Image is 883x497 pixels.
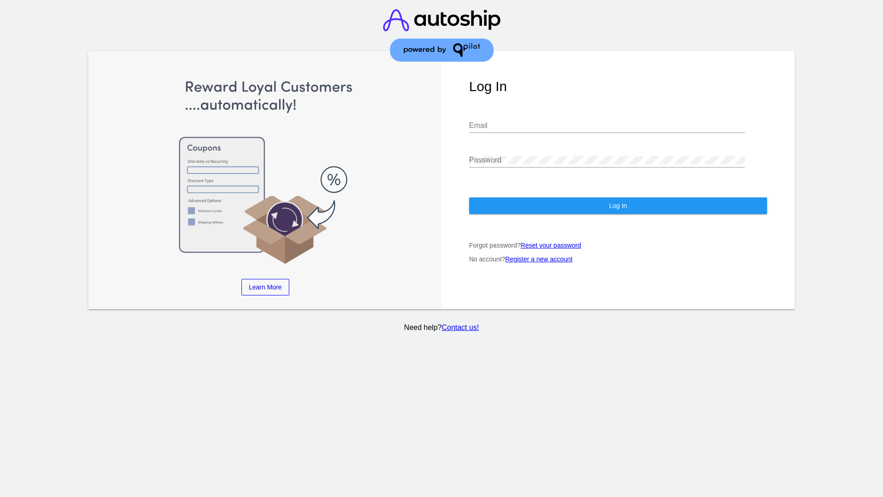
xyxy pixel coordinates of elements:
[241,279,289,295] a: Learn More
[469,121,745,130] input: Email
[469,242,767,249] p: Forgot password?
[249,283,282,291] span: Learn More
[469,79,767,94] h1: Log In
[521,242,581,249] a: Reset your password
[505,255,573,263] a: Register a new account
[441,324,479,331] a: Contact us!
[87,324,797,332] p: Need help?
[469,197,767,214] button: Log In
[469,255,767,263] p: No account?
[116,79,414,265] img: Apply Coupons Automatically to Scheduled Orders with QPilot
[609,202,627,209] span: Log In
